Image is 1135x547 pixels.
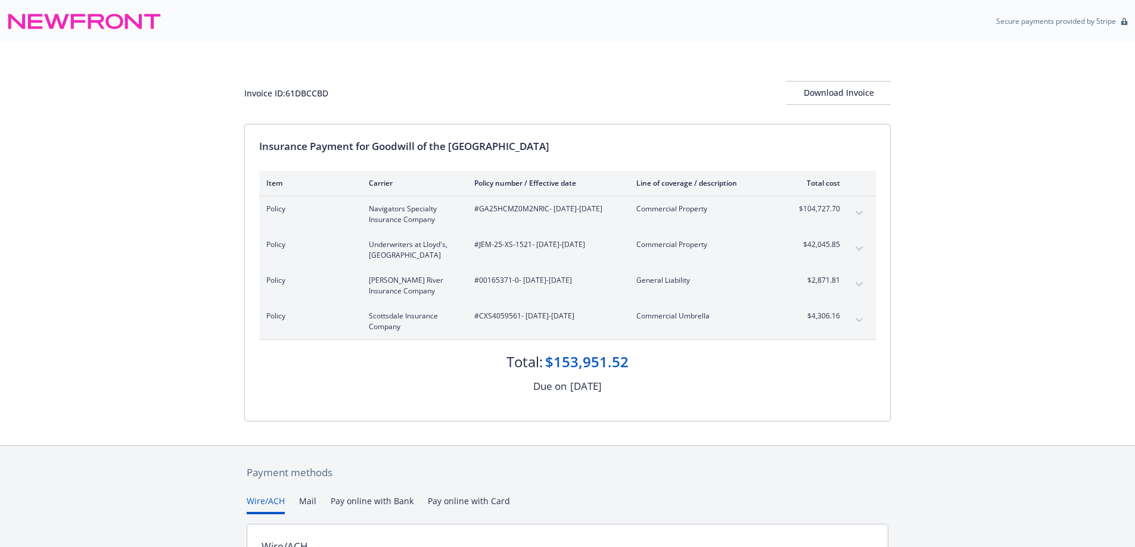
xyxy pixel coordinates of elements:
span: $4,306.16 [795,311,840,321]
span: Scottsdale Insurance Company [369,311,455,332]
div: PolicyNavigators Specialty Insurance Company#GA25HCMZ0M2NRIC- [DATE]-[DATE]Commercial Property$10... [259,196,876,232]
span: $2,871.81 [795,275,840,286]
div: Invoice ID: 61DBCCBD [244,87,328,99]
span: Policy [266,239,350,250]
button: Wire/ACH [247,495,285,514]
span: #00165371-0 - [DATE]-[DATE] [474,275,617,286]
span: Underwriters at Lloyd's, [GEOGRAPHIC_DATA] [369,239,455,261]
div: PolicyScottsdale Insurance Company#CXS4059561- [DATE]-[DATE]Commercial Umbrella$4,306.16expand co... [259,304,876,339]
span: Navigators Specialty Insurance Company [369,204,455,225]
div: Total cost [795,178,840,188]
div: Download Invoice [786,82,891,104]
span: Commercial Umbrella [636,311,776,321]
span: #JEM-25-XS-1521 - [DATE]-[DATE] [474,239,617,250]
span: Commercial Property [636,239,776,250]
span: #CXS4059561 - [DATE]-[DATE] [474,311,617,321]
div: Policy[PERSON_NAME] River Insurance Company#00165371-0- [DATE]-[DATE]General Liability$2,871.81ex... [259,268,876,304]
span: Commercial Property [636,204,776,214]
div: Policy number / Effective date [474,178,617,188]
span: General Liability [636,275,776,286]
span: $42,045.85 [795,239,840,250]
span: [PERSON_NAME] River Insurance Company [369,275,455,296]
div: Due on [533,379,567,394]
span: $104,727.70 [795,204,840,214]
button: expand content [850,239,869,258]
div: $153,951.52 [545,352,629,372]
span: Policy [266,311,350,321]
div: Insurance Payment for Goodwill of the [GEOGRAPHIC_DATA] [259,139,876,154]
button: expand content [850,204,869,223]
button: expand content [850,311,869,330]
button: Pay online with Bank [331,495,413,514]
button: Pay online with Card [428,495,510,514]
div: Item [266,178,350,188]
p: Secure payments provided by Stripe [996,16,1116,26]
div: [DATE] [570,379,602,394]
div: Carrier [369,178,455,188]
div: Total: [506,352,543,372]
div: PolicyUnderwriters at Lloyd's, [GEOGRAPHIC_DATA]#JEM-25-XS-1521- [DATE]-[DATE]Commercial Property... [259,232,876,268]
button: expand content [850,275,869,294]
div: Line of coverage / description [636,178,776,188]
button: Mail [299,495,316,514]
div: Payment methods [247,465,888,480]
button: Download Invoice [786,81,891,105]
span: #GA25HCMZ0M2NRIC - [DATE]-[DATE] [474,204,617,214]
span: Policy [266,275,350,286]
span: Policy [266,204,350,214]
